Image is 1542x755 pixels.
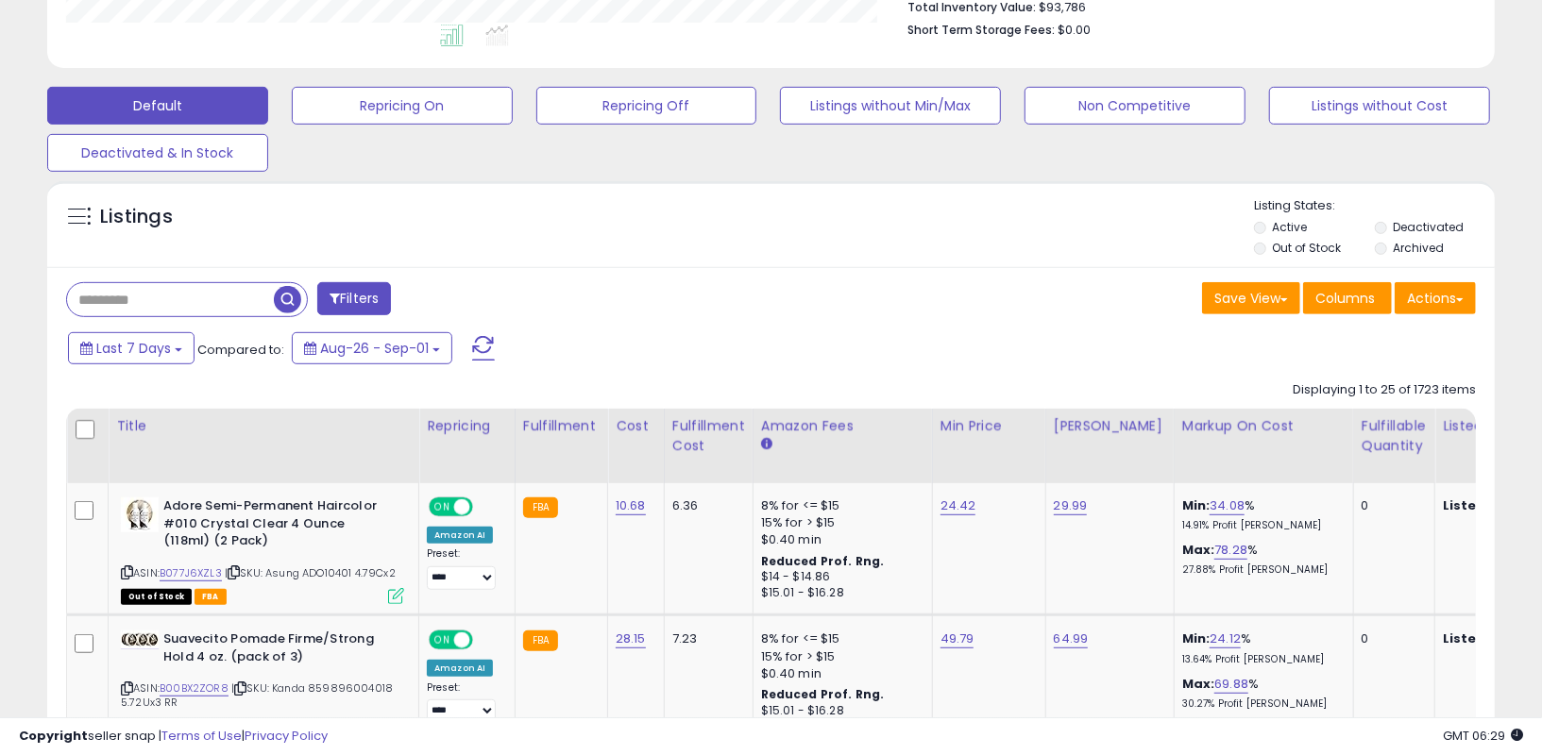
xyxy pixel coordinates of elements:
b: Suavecito Pomade Firme/Strong Hold 4 oz. (pack of 3) [163,630,393,670]
a: B00BX2ZOR8 [160,680,229,696]
button: Default [47,87,268,125]
div: 8% for <= $15 [761,630,918,647]
span: | SKU: Kanda 859896004018 5.72Ux3 RR [121,680,393,709]
b: Reduced Prof. Rng. [761,686,885,702]
div: Fulfillment Cost [672,416,745,456]
span: $0.00 [1058,21,1091,39]
button: Repricing On [292,87,513,125]
span: | SKU: Asung ADO10401 4.79Cx2 [225,565,396,580]
p: 13.64% Profit [PERSON_NAME] [1182,653,1339,666]
div: seller snap | | [19,728,328,746]
a: 64.99 [1054,629,1089,648]
div: ASIN: [121,630,404,731]
div: 15% for > $15 [761,514,918,531]
div: 8% for <= $15 [761,497,918,514]
div: 0 [1362,630,1420,647]
span: Compared to: [197,341,284,359]
a: 24.12 [1210,629,1241,648]
label: Out of Stock [1272,240,1341,256]
b: Listed Price: [1443,496,1529,514]
div: Amazon AI [427,527,493,544]
div: Amazon Fees [761,416,924,436]
span: Columns [1315,289,1375,308]
div: ASIN: [121,497,404,602]
span: Last 7 Days [96,339,171,358]
div: Fulfillment [523,416,600,436]
div: 6.36 [672,497,738,514]
span: 2025-09-9 06:29 GMT [1443,727,1523,745]
button: Listings without Cost [1269,87,1490,125]
a: 10.68 [616,496,646,515]
p: 14.91% Profit [PERSON_NAME] [1182,519,1339,532]
a: Terms of Use [161,727,242,745]
button: Last 7 Days [68,332,195,364]
div: % [1182,497,1339,532]
div: 0 [1362,497,1420,514]
b: Min: [1182,496,1211,514]
span: ON [431,499,454,515]
p: 30.27% Profit [PERSON_NAME] [1182,697,1339,711]
img: 41DRSBmmDsL._SL40_.jpg [121,497,159,532]
button: Aug-26 - Sep-01 [292,332,452,364]
b: Reduced Prof. Rng. [761,553,885,569]
h5: Listings [100,204,173,230]
div: Fulfillable Quantity [1362,416,1427,456]
b: Max: [1182,541,1215,559]
div: Preset: [427,681,500,724]
a: B077J6XZL3 [160,565,222,581]
div: Repricing [427,416,507,436]
span: Aug-26 - Sep-01 [320,339,429,358]
div: Amazon AI [427,660,493,677]
div: $0.40 min [761,665,918,682]
b: Min: [1182,629,1211,647]
div: 15% for > $15 [761,648,918,665]
div: Preset: [427,547,500,590]
label: Archived [1393,240,1444,256]
th: The percentage added to the cost of goods (COGS) that forms the calculator for Min & Max prices. [1174,409,1353,483]
a: 28.15 [616,629,646,648]
div: Markup on Cost [1182,416,1346,436]
button: Deactivated & In Stock [47,134,268,172]
a: 49.79 [940,629,974,648]
button: Columns [1303,282,1392,314]
div: % [1182,676,1339,711]
a: 78.28 [1214,541,1247,560]
a: Privacy Policy [245,727,328,745]
div: % [1182,542,1339,577]
label: Active [1272,219,1307,235]
a: 69.88 [1214,675,1248,694]
div: $0.40 min [761,531,918,548]
span: ON [431,632,454,648]
button: Non Competitive [1025,87,1245,125]
div: Min Price [940,416,1038,436]
a: 29.99 [1054,496,1088,515]
b: Short Term Storage Fees: [907,22,1055,38]
b: Max: [1182,675,1215,693]
button: Actions [1395,282,1476,314]
span: FBA [195,589,227,605]
small: FBA [523,630,558,651]
p: Listing States: [1254,197,1495,215]
div: Title [116,416,411,436]
div: $14 - $14.86 [761,569,918,585]
div: % [1182,630,1339,665]
span: All listings that are currently out of stock and unavailable for purchase on Amazon [121,589,192,605]
div: $15.01 - $16.28 [761,585,918,601]
img: 41+keZOnrhL._SL40_.jpg [121,630,159,649]
button: Filters [317,282,391,315]
a: 24.42 [940,496,976,515]
button: Save View [1202,282,1300,314]
a: 34.08 [1210,496,1245,515]
div: [PERSON_NAME] [1054,416,1166,436]
span: OFF [470,632,500,648]
div: 7.23 [672,630,738,647]
button: Repricing Off [536,87,757,125]
small: Amazon Fees. [761,436,772,453]
label: Deactivated [1393,219,1464,235]
b: Listed Price: [1443,629,1529,647]
div: Cost [616,416,656,436]
b: Adore Semi-Permanent Haircolor #010 Crystal Clear 4 Ounce (118ml) (2 Pack) [163,497,393,555]
span: OFF [470,499,500,515]
div: Displaying 1 to 25 of 1723 items [1293,381,1476,399]
button: Listings without Min/Max [780,87,1001,125]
